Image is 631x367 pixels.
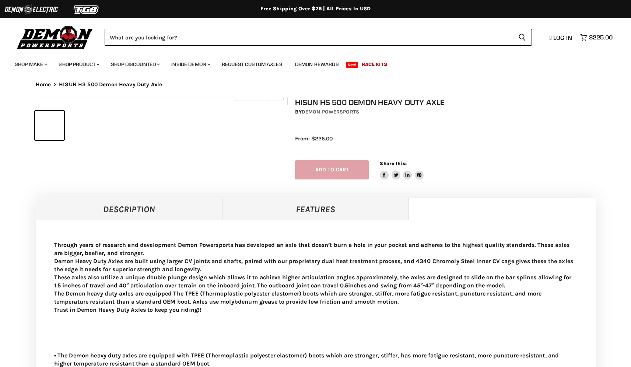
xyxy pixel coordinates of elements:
img: Demon Powersports [15,24,95,50]
a: Shop Discounted [105,57,164,72]
a: $225.00 [576,32,616,43]
nav: Breadcrumbs [21,81,610,88]
img: TGB Logo 2 [59,3,114,17]
h1: HISUN HS 500 Demon Heavy Duty Axle [295,98,603,107]
button: Search [512,29,532,46]
a: Log in [546,34,576,41]
span: Log in [553,34,572,41]
a: Inside Demon [166,57,215,72]
ul: Main menu [9,54,611,72]
div: Free Shipping Over $75 | All Prices In USD [21,6,610,12]
span: Share this: [380,161,406,166]
span: Click to expand [239,93,280,98]
div: by [295,108,603,116]
span: New! [346,62,358,68]
a: Race Kits [356,57,393,72]
span: From: $225.00 [295,135,333,142]
a: Demon Powersports [302,109,359,115]
form: Product [105,29,532,46]
img: Demon Electric Logo 2 [4,3,59,17]
span: $225.00 [589,34,613,41]
a: Request Custom Axles [216,57,288,72]
a: Shop Product [53,57,104,72]
aside: Share this: [380,160,424,180]
a: Demon Rewards [290,57,344,72]
span: HISUN HS 500 Demon Heavy Duty Axle [59,81,162,88]
a: Features [222,198,409,220]
a: Description [36,198,222,220]
button: IMAGE thumbnail [35,111,64,140]
input: Search [105,29,512,46]
a: Shop Make [9,57,52,72]
a: Home [36,81,51,88]
p: Through years of research and development Demon Powersports has developed an axle that doesn’t bu... [54,241,577,314]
